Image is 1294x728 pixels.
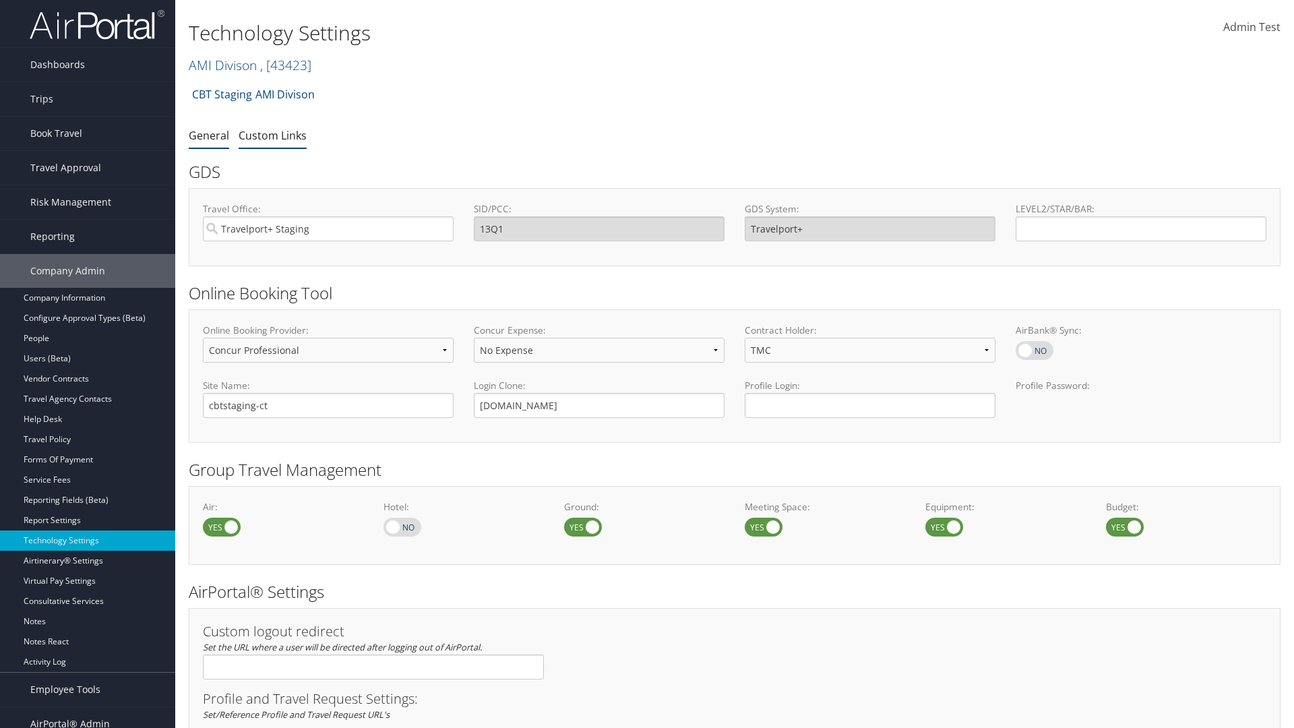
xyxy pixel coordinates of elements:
label: Login Clone: [474,379,725,392]
em: Set/Reference Profile and Travel Request URL's [203,708,390,721]
label: SID/PCC: [474,202,725,216]
label: AirBank® Sync [1016,341,1053,360]
h2: Online Booking Tool [189,282,1281,305]
label: Air: [203,500,363,514]
em: Set the URL where a user will be directed after logging out of AirPortal. [203,641,482,653]
h1: Technology Settings [189,19,917,47]
a: AMI Divison [189,56,311,74]
label: Equipment: [925,500,1086,514]
label: Online Booking Provider: [203,324,454,337]
span: Book Travel [30,117,82,150]
span: Risk Management [30,185,111,219]
label: Travel Office: [203,202,454,216]
label: Profile Password: [1016,379,1266,417]
label: GDS System: [745,202,995,216]
h2: Group Travel Management [189,458,1281,481]
a: General [189,128,229,143]
h2: GDS [189,160,1270,183]
a: Custom Links [239,128,307,143]
label: Budget: [1106,500,1266,514]
label: Concur Expense: [474,324,725,337]
label: Ground: [564,500,725,514]
span: , [ 43423 ] [260,56,311,74]
label: AirBank® Sync: [1016,324,1266,337]
span: Admin Test [1223,20,1281,34]
a: CBT Staging [192,81,252,108]
h2: AirPortal® Settings [189,580,1281,603]
span: Reporting [30,220,75,253]
label: Profile Login: [745,379,995,417]
span: Travel Approval [30,151,101,185]
h3: Custom logout redirect [203,625,544,638]
label: Hotel: [383,500,544,514]
span: Trips [30,82,53,116]
img: airportal-logo.png [30,9,164,40]
h3: Profile and Travel Request Settings: [203,692,1266,706]
span: Employee Tools [30,673,100,706]
label: Meeting Space: [745,500,905,514]
label: LEVEL2/STAR/BAR: [1016,202,1266,216]
a: Admin Test [1223,7,1281,49]
label: Site Name: [203,379,454,392]
span: Company Admin [30,254,105,288]
span: Dashboards [30,48,85,82]
input: Profile Login: [745,393,995,418]
a: AMI Divison [255,81,315,108]
label: Contract Holder: [745,324,995,337]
